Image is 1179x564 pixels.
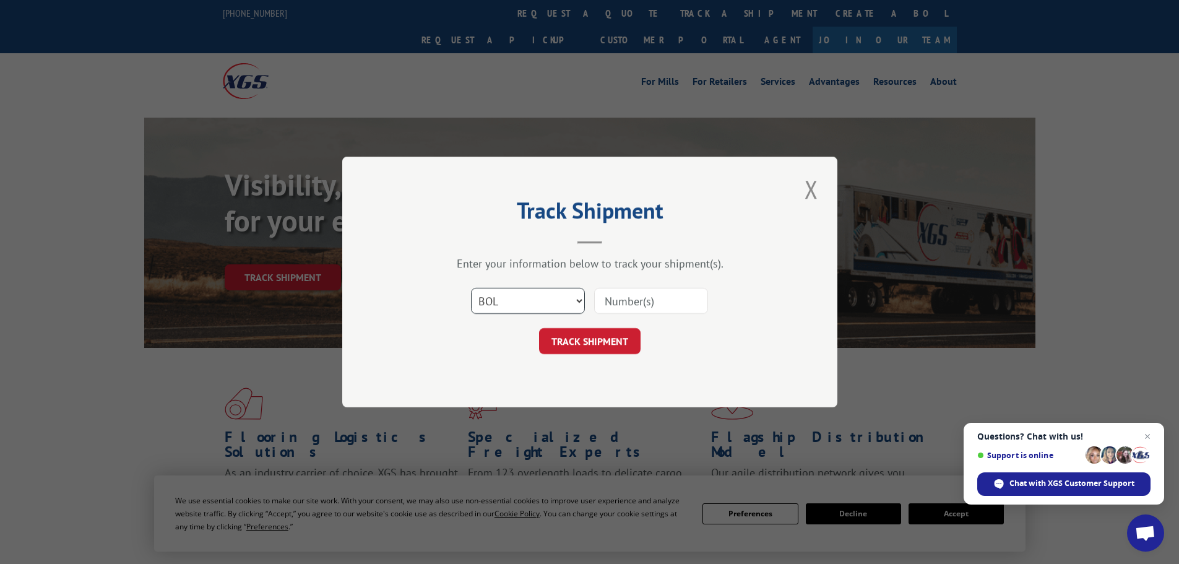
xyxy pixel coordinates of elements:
[977,451,1081,460] span: Support is online
[1127,514,1164,552] a: Open chat
[977,432,1151,441] span: Questions? Chat with us!
[539,328,641,354] button: TRACK SHIPMENT
[1009,478,1134,489] span: Chat with XGS Customer Support
[977,472,1151,496] span: Chat with XGS Customer Support
[404,256,775,271] div: Enter your information below to track your shipment(s).
[404,202,775,225] h2: Track Shipment
[594,288,708,314] input: Number(s)
[801,172,822,206] button: Close modal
